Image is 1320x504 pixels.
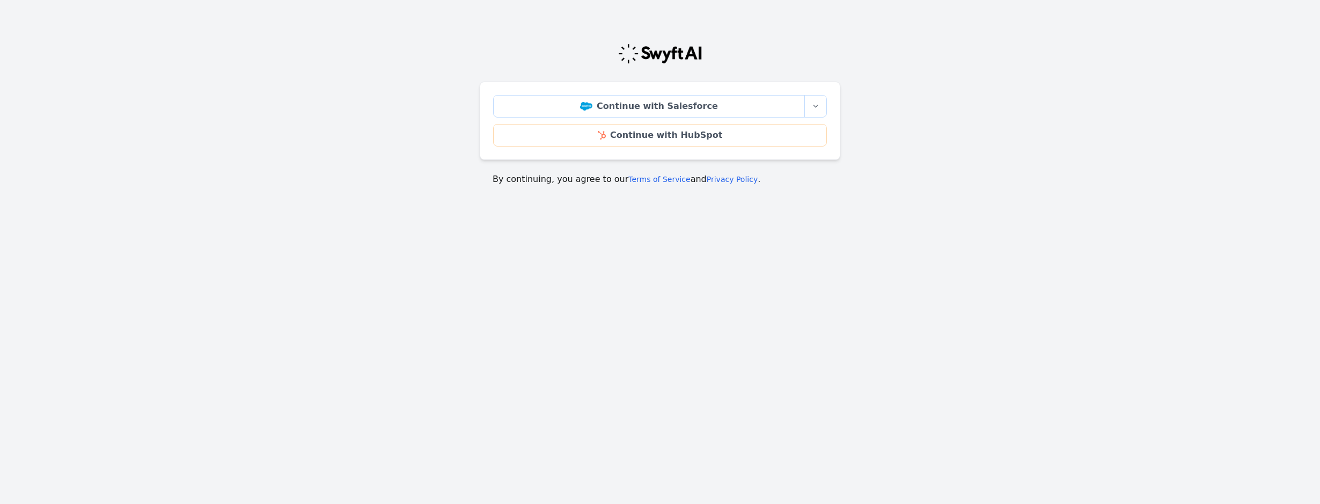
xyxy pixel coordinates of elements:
[618,43,702,64] img: Swyft Logo
[580,102,592,111] img: Salesforce
[493,173,827,186] p: By continuing, you agree to our and .
[628,175,690,184] a: Terms of Service
[493,124,827,147] a: Continue with HubSpot
[707,175,758,184] a: Privacy Policy
[493,95,805,118] a: Continue with Salesforce
[598,131,606,140] img: HubSpot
